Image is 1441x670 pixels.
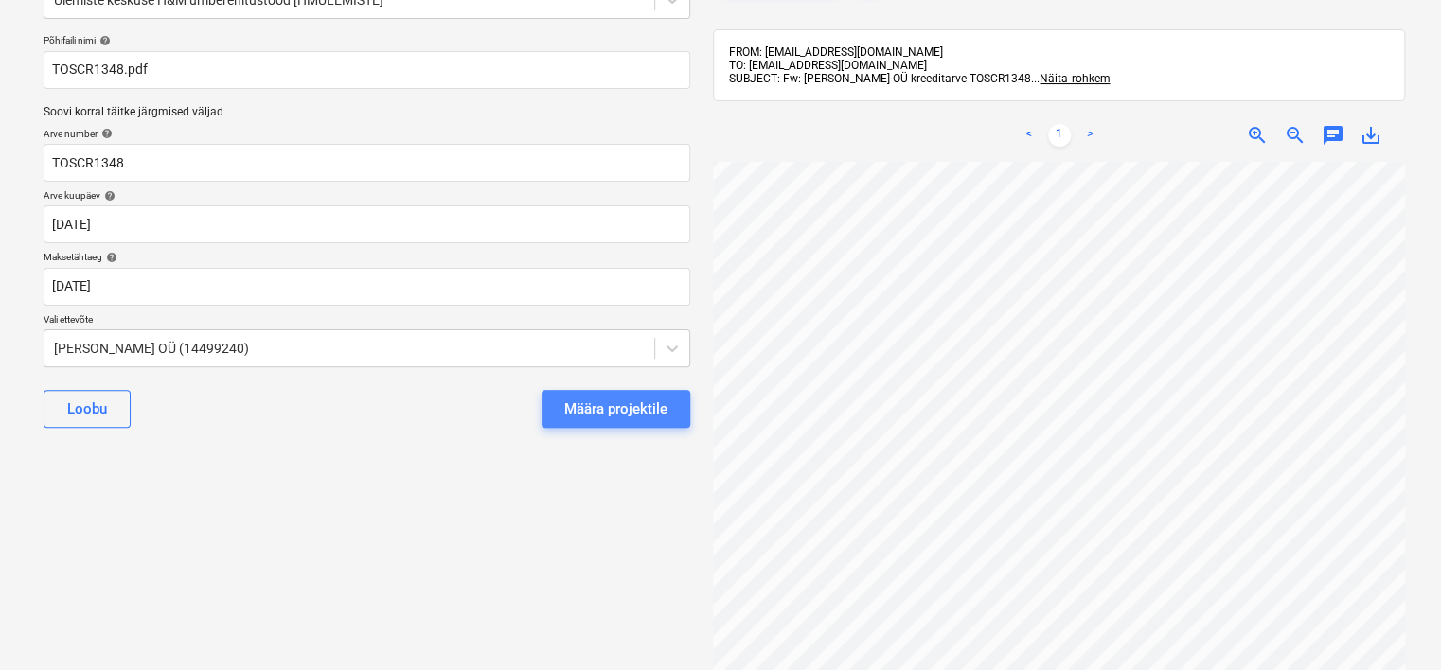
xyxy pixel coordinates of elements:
p: Soovi korral täitke järgmised väljad [44,104,690,120]
span: Näita rohkem [1040,72,1110,85]
input: Arve kuupäeva pole määratud. [44,205,690,243]
a: Previous page [1018,124,1041,147]
span: save_alt [1360,124,1382,147]
span: help [102,252,117,263]
div: Loobu [67,397,107,421]
input: Arve number [44,144,690,182]
span: help [100,190,116,202]
input: Põhifaili nimi [44,51,690,89]
span: chat [1322,124,1344,147]
div: Maksetähtaeg [44,251,690,263]
div: Põhifaili nimi [44,34,690,46]
p: Vali ettevõte [44,313,690,329]
button: Loobu [44,390,131,428]
a: Page 1 is your current page [1048,124,1071,147]
span: help [96,35,111,46]
div: Määra projektile [564,397,667,421]
span: ... [1031,72,1110,85]
span: zoom_in [1246,124,1269,147]
div: Arve kuupäev [44,189,690,202]
span: FROM: [EMAIL_ADDRESS][DOMAIN_NAME] [729,45,943,59]
a: Next page [1078,124,1101,147]
button: Määra projektile [542,390,690,428]
span: TO: [EMAIL_ADDRESS][DOMAIN_NAME] [729,59,927,72]
div: Arve number [44,128,690,140]
span: help [98,128,113,139]
span: zoom_out [1284,124,1307,147]
span: SUBJECT: Fw: [PERSON_NAME] OÜ kreeditarve TOSCR1348 [729,72,1031,85]
input: Tähtaega pole määratud [44,268,690,306]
